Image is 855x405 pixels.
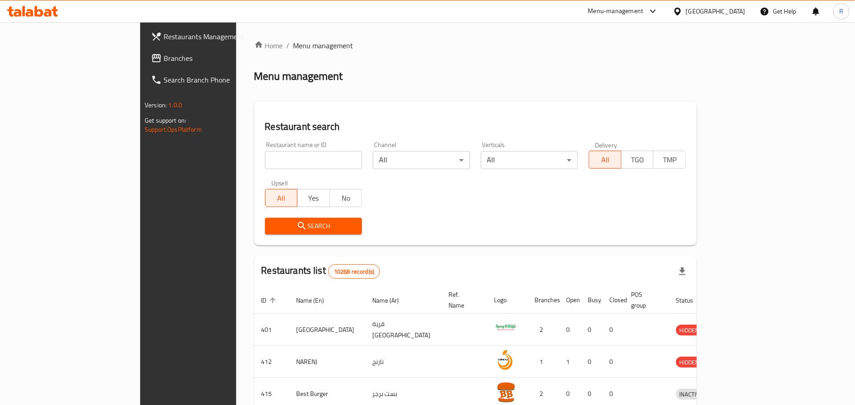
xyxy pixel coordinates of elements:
div: [GEOGRAPHIC_DATA] [686,6,745,16]
h2: Restaurants list [261,264,380,279]
span: Search [272,221,355,232]
span: TGO [625,153,650,166]
td: نارنج [366,346,442,378]
span: Status [676,295,705,306]
span: Branches [164,53,276,64]
td: 1 [559,346,581,378]
span: R [839,6,843,16]
span: Name (Ar) [373,295,411,306]
span: All [269,192,294,205]
div: All [373,151,470,169]
label: Upsell [271,180,288,186]
img: NARENJ [494,349,517,371]
span: HIDDEN [676,357,703,368]
span: Restaurants Management [164,31,276,42]
td: NARENJ [289,346,366,378]
div: Export file [672,261,693,282]
button: All [265,189,298,207]
span: Menu management [293,40,353,51]
span: 10268 record(s) [329,267,379,276]
span: POS group [631,289,658,311]
span: TMP [657,153,682,166]
label: Delivery [595,142,617,148]
span: Get support on: [145,115,186,126]
span: Search Branch Phone [164,74,276,85]
span: INACTIVE [676,389,707,400]
button: TMP [653,151,686,169]
button: TGO [621,151,654,169]
span: ID [261,295,279,306]
td: قرية [GEOGRAPHIC_DATA] [366,314,442,346]
div: Menu-management [588,6,644,17]
img: Best Burger [494,381,517,403]
span: HIDDEN [676,325,703,336]
div: Total records count [328,264,380,279]
span: Version: [145,99,167,111]
td: [GEOGRAPHIC_DATA] [289,314,366,346]
a: Search Branch Phone [144,69,283,91]
th: Busy [581,286,603,314]
span: Ref. Name [449,289,476,311]
td: 0 [603,346,624,378]
img: Spicy Village [494,317,517,339]
button: No [329,189,362,207]
h2: Restaurant search [265,120,686,133]
a: Branches [144,47,283,69]
input: Search for restaurant name or ID.. [265,151,362,169]
span: Yes [301,192,326,205]
td: 2 [528,314,559,346]
td: 0 [559,314,581,346]
th: Open [559,286,581,314]
th: Logo [487,286,528,314]
td: 0 [581,314,603,346]
button: All [589,151,622,169]
li: / [287,40,290,51]
span: 1.0.0 [168,99,182,111]
th: Branches [528,286,559,314]
a: Restaurants Management [144,26,283,47]
a: Support.OpsPlatform [145,124,202,135]
span: All [593,153,618,166]
div: All [481,151,578,169]
span: No [334,192,359,205]
button: Search [265,218,362,235]
td: 0 [581,346,603,378]
th: Closed [603,286,624,314]
span: Name (En) [297,295,336,306]
h2: Menu management [254,69,343,83]
td: 1 [528,346,559,378]
button: Yes [297,189,330,207]
td: 0 [603,314,624,346]
nav: breadcrumb [254,40,697,51]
